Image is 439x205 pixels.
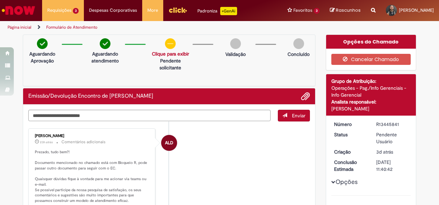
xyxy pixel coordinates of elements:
span: 23h atrás [40,140,53,144]
p: Aguardando Aprovação [26,50,58,64]
dt: Criação [329,148,371,155]
time: 27/08/2025 11:08:38 [40,140,53,144]
span: 3d atrás [376,149,393,155]
div: [DATE] 11:40:42 [376,159,408,173]
div: [PERSON_NAME] [331,105,411,112]
span: Rascunhos [336,7,361,13]
div: Grupo de Atribuição: [331,78,411,85]
p: Validação [225,51,246,58]
dt: Status [329,131,371,138]
h2: Emissão/Devolução Encontro de Contas Fornecedor Histórico de tíquete [28,93,153,99]
img: check-circle-green.png [37,38,48,49]
span: Requisições [47,7,71,14]
div: Opções do Chamado [326,35,416,49]
p: +GenAi [220,7,237,15]
a: Clique para exibir [152,51,189,57]
a: Formulário de Atendimento [46,25,97,30]
span: [PERSON_NAME] [399,7,434,13]
div: Analista responsável: [331,98,411,105]
div: Padroniza [197,7,237,15]
span: Enviar [292,113,305,119]
span: Despesas Corporativas [89,7,137,14]
a: Rascunhos [330,7,361,14]
p: Pendente solicitante [152,57,189,71]
div: Pendente Usuário [376,131,408,145]
span: Favoritos [293,7,312,14]
div: R13445841 [376,121,408,128]
small: Comentários adicionais [61,139,106,145]
img: img-circle-grey.png [230,38,241,49]
img: ServiceNow [1,3,36,17]
img: circle-minus.png [165,38,176,49]
button: Cancelar Chamado [331,54,411,65]
textarea: Digite sua mensagem aqui... [28,110,271,121]
div: 25/08/2025 17:30:55 [376,148,408,155]
div: [PERSON_NAME] [35,134,150,138]
button: Adicionar anexos [301,92,310,101]
ul: Trilhas de página [5,21,287,34]
span: 3 [314,8,320,14]
span: 3 [73,8,79,14]
p: Concluído [287,51,310,58]
img: click_logo_yellow_360x200.png [168,5,187,15]
button: Enviar [278,110,310,121]
div: Andressa Luiza Da Silva [161,135,177,151]
span: ALD [165,135,173,151]
span: More [147,7,158,14]
div: Operações - Pag./Info Gerenciais - Info Gerencial [331,85,411,98]
a: Página inicial [8,25,31,30]
dt: Conclusão Estimada [329,159,371,173]
p: Aguardando atendimento [89,50,121,64]
time: 25/08/2025 17:30:55 [376,149,393,155]
dt: Número [329,121,371,128]
img: check-circle-green.png [100,38,110,49]
img: img-circle-grey.png [293,38,304,49]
